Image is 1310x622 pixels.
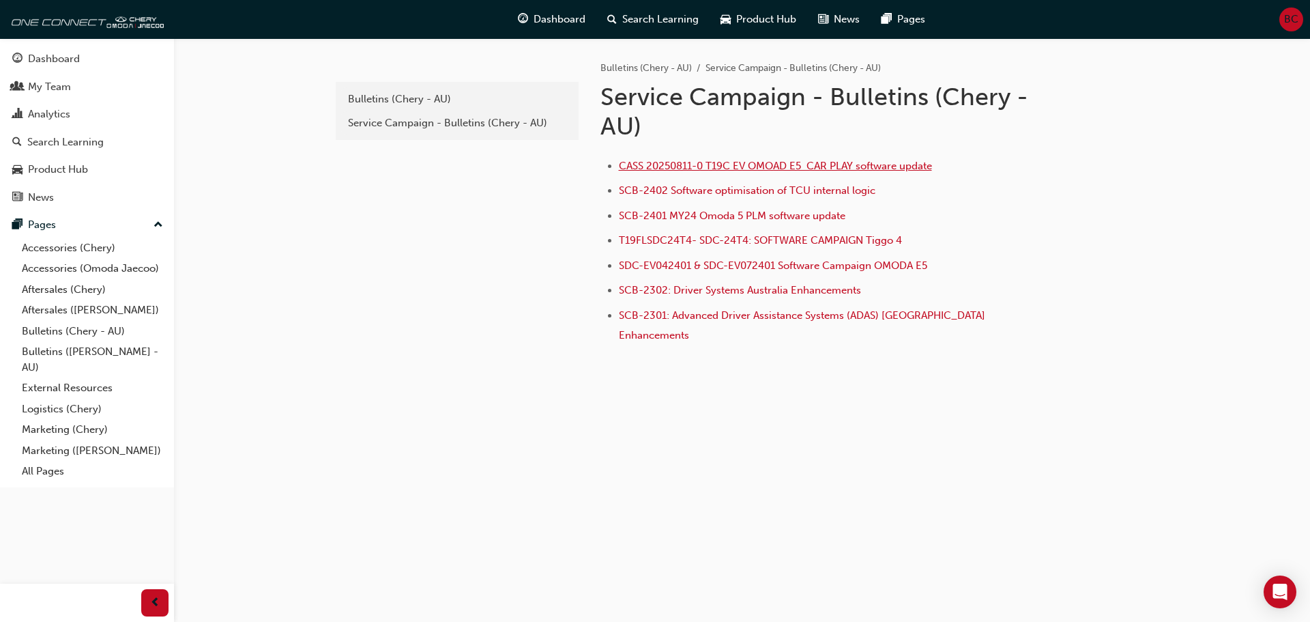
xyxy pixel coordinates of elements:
h1: Service Campaign - Bulletins (Chery - AU) [600,82,1048,141]
span: up-icon [154,216,163,234]
a: Accessories (Omoda Jaecoo) [16,258,169,279]
a: Dashboard [5,46,169,72]
a: All Pages [16,461,169,482]
a: Bulletins (Chery - AU) [600,62,692,74]
div: Dashboard [28,51,80,67]
a: My Team [5,74,169,100]
span: Dashboard [534,12,585,27]
span: BC [1284,12,1298,27]
a: Marketing ([PERSON_NAME]) [16,440,169,462]
div: Product Hub [28,162,88,178]
button: Pages [5,212,169,238]
span: guage-icon [12,53,23,66]
div: Pages [28,217,56,233]
a: Analytics [5,102,169,127]
div: Bulletins (Chery - AU) [348,91,566,107]
div: Service Campaign - Bulletins (Chery - AU) [348,115,566,131]
span: car-icon [720,11,731,28]
a: Aftersales (Chery) [16,279,169,300]
span: chart-icon [12,109,23,121]
div: Analytics [28,107,70,122]
a: SCB-2402 Software optimisation of TCU internal logic [619,184,875,197]
span: search-icon [12,137,22,149]
span: people-icon [12,81,23,94]
a: Bulletins ([PERSON_NAME] - AU) [16,341,169,378]
a: SCB-2301: Advanced Driver Assistance Systems (ADAS) [GEOGRAPHIC_DATA] Enhancements [619,309,988,341]
a: Accessories (Chery) [16,238,169,259]
span: prev-icon [150,595,160,612]
span: Product Hub [736,12,796,27]
a: guage-iconDashboard [507,5,596,33]
a: Aftersales ([PERSON_NAME]) [16,300,169,321]
div: My Team [28,79,71,95]
a: T19FLSDC24T4- SDC-24T4: SOFTWARE CAMPAIGN Tiggo 4 [619,234,902,246]
a: news-iconNews [807,5,871,33]
a: Logistics (Chery) [16,399,169,420]
a: search-iconSearch Learning [596,5,710,33]
a: Bulletins (Chery - AU) [16,321,169,342]
a: pages-iconPages [871,5,936,33]
span: car-icon [12,164,23,176]
a: Product Hub [5,157,169,182]
a: SDC-EV042401 & SDC-EV072401 Software Campaign OMODA E5 [619,259,927,272]
a: Search Learning [5,130,169,155]
span: pages-icon [882,11,892,28]
div: Search Learning [27,135,104,150]
a: SCB-2302: Driver Systems Australia Enhancements [619,284,861,296]
a: car-iconProduct Hub [710,5,807,33]
span: Search Learning [622,12,699,27]
a: News [5,185,169,210]
span: news-icon [818,11,828,28]
span: News [834,12,860,27]
a: SCB-2401 MY24 Omoda 5 PLM software update [619,210,845,222]
a: External Resources [16,378,169,399]
a: Service Campaign - Bulletins (Chery - AU) [341,111,573,135]
span: pages-icon [12,219,23,231]
span: guage-icon [518,11,528,28]
a: Marketing (Chery) [16,419,169,440]
img: oneconnect [7,5,164,33]
span: search-icon [607,11,617,28]
span: news-icon [12,192,23,204]
li: Service Campaign - Bulletins (Chery - AU) [705,61,881,76]
div: Open Intercom Messenger [1264,576,1296,608]
a: CASS 20250811-0 T19C EV OMOAD E5 CAR PLAY software update [619,160,932,172]
div: News [28,190,54,206]
button: DashboardMy TeamAnalyticsSearch LearningProduct HubNews [5,44,169,212]
span: Pages [897,12,925,27]
button: BC [1279,8,1303,31]
a: Bulletins (Chery - AU) [341,87,573,111]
